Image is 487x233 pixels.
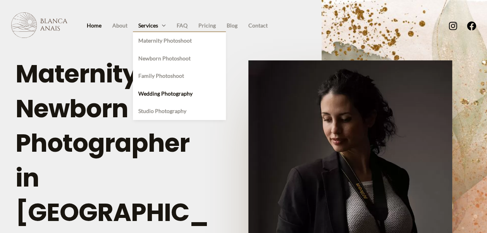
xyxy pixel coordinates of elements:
a: Newborn Photoshoot [133,50,226,67]
nav: Site Navigation: Primary [81,19,273,31]
a: FAQ [171,20,193,31]
a: Facebook [467,21,476,31]
a: Family Photoshoot [133,67,226,85]
a: About [107,20,133,31]
a: Maternity Photoshoot [133,32,226,50]
a: Services [133,20,171,31]
img: Blanca Anais Photography [11,12,67,38]
a: Instagram [448,21,458,31]
a: Wedding Photography [133,85,226,102]
a: Home [81,20,107,31]
a: Blog [221,20,243,31]
a: Pricing [193,20,221,31]
a: Studio Photography [133,102,226,120]
a: Contact [243,20,273,31]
